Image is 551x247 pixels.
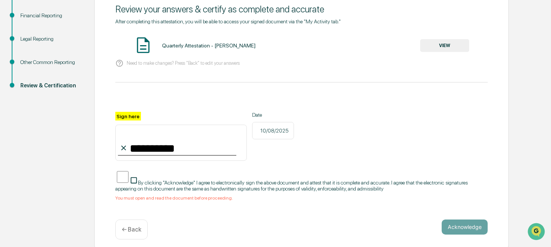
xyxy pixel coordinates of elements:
[55,96,61,102] div: 🗄️
[527,222,547,242] iframe: Open customer support
[420,39,469,52] button: VIEW
[20,35,82,43] div: Legal Reporting
[26,58,124,65] div: Start new chat
[15,95,49,102] span: Preclearance
[117,169,129,184] input: By clicking "Acknowledge" I agree to electronically sign the above document and attest that it is...
[162,43,256,49] div: Quarterly Attestation - [PERSON_NAME]
[8,110,14,116] div: 🔎
[20,82,82,90] div: Review & Certification
[75,128,91,133] span: Pylon
[26,65,95,71] div: We're available if you need us!
[115,18,341,24] span: After completing this attestation, you will be able to access your signed document via the "My Ac...
[62,95,93,102] span: Attestations
[20,12,82,20] div: Financial Reporting
[8,58,21,71] img: 1746055101610-c473b297-6a78-478c-a979-82029cc54cd1
[53,127,91,133] a: Powered byPylon
[128,60,137,69] button: Start new chat
[5,92,52,105] a: 🖐️Preclearance
[134,36,153,55] img: Document Icon
[115,195,488,201] div: You must open and read the document before proceeding.
[115,180,468,192] span: By clicking "Acknowledge" I agree to electronically sign the above document and attest that it is...
[252,112,294,118] label: Date
[52,92,96,105] a: 🗄️Attestations
[115,112,141,120] label: Sign here
[442,220,488,235] button: Acknowledge
[115,4,488,15] div: Review your answers & certify as complete and accurate
[252,122,294,139] div: 10/08/2025
[127,60,240,66] p: Need to make changes? Press "Back" to edit your answers
[5,106,51,120] a: 🔎Data Lookup
[8,16,137,28] p: How can we help?
[20,58,82,66] div: Other Common Reporting
[8,96,14,102] div: 🖐️
[122,226,141,233] p: ← Back
[15,109,47,117] span: Data Lookup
